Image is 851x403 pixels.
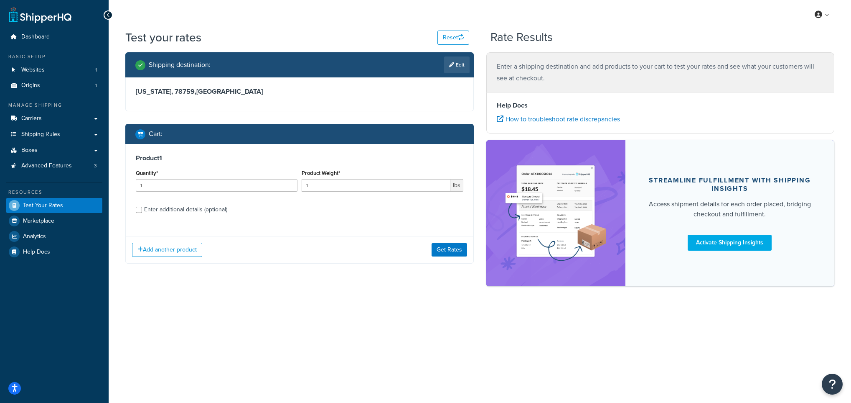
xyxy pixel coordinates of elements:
span: Shipping Rules [21,131,60,138]
div: Access shipment details for each order placed, bridging checkout and fulfillment. [645,199,814,219]
a: Dashboard [6,29,102,45]
a: How to troubleshoot rate discrepancies [497,114,620,124]
h3: [US_STATE], 78759 , [GEOGRAPHIC_DATA] [136,87,463,96]
li: Origins [6,78,102,93]
a: Boxes [6,143,102,158]
a: Activate Shipping Insights [688,235,772,251]
h2: Rate Results [490,31,553,44]
span: Advanced Features [21,162,72,169]
div: Streamline Fulfillment with Shipping Insights [645,176,814,193]
div: Enter additional details (optional) [144,204,227,216]
span: 1 [95,67,97,74]
span: 3 [94,162,97,169]
img: feature-image-si-e24932ea9b9fcd0ff835db86be1ff8d589347e8876e1638d903ea230a36726be.png [503,153,608,274]
input: 0 [136,179,297,192]
a: Test Your Rates [6,198,102,213]
input: 0.00 [302,179,450,192]
button: Add another product [132,243,202,257]
span: Analytics [23,233,46,240]
li: Advanced Features [6,158,102,174]
a: Marketplace [6,213,102,228]
span: Help Docs [23,249,50,256]
input: Enter additional details (optional) [136,207,142,213]
label: Product Weight* [302,170,340,176]
span: Origins [21,82,40,89]
div: Manage Shipping [6,102,102,109]
a: Advanced Features3 [6,158,102,174]
span: Test Your Rates [23,202,63,209]
a: Shipping Rules [6,127,102,142]
span: Dashboard [21,33,50,41]
div: Basic Setup [6,53,102,60]
div: Resources [6,189,102,196]
span: lbs [450,179,463,192]
span: Websites [21,67,45,74]
span: Marketplace [23,218,54,225]
a: Analytics [6,229,102,244]
h3: Product 1 [136,154,463,162]
button: Reset [437,31,469,45]
li: Websites [6,62,102,78]
h2: Cart : [149,130,163,138]
a: Edit [444,56,470,73]
h1: Test your rates [125,29,201,46]
button: Open Resource Center [822,374,843,395]
p: Enter a shipping destination and add products to your cart to test your rates and see what your c... [497,61,824,84]
a: Help Docs [6,244,102,259]
span: Boxes [21,147,38,154]
label: Quantity* [136,170,158,176]
span: 1 [95,82,97,89]
a: Carriers [6,111,102,126]
button: Get Rates [432,243,467,257]
span: Carriers [21,115,42,122]
h2: Shipping destination : [149,61,211,69]
a: Websites1 [6,62,102,78]
a: Origins1 [6,78,102,93]
h4: Help Docs [497,100,824,110]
